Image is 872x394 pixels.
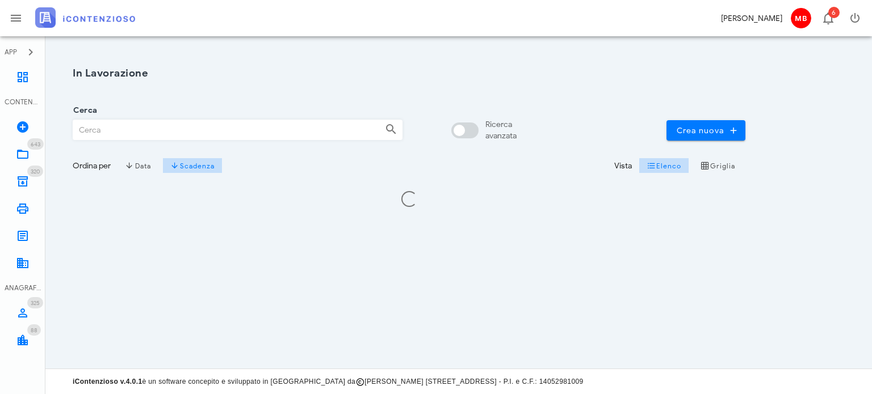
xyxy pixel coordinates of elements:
button: Distintivo [814,5,841,32]
span: Crea nuova [676,125,736,135]
div: Ordina per [73,160,111,172]
button: Crea nuova [666,120,745,141]
span: Distintivo [27,166,43,177]
span: Distintivo [27,138,44,150]
div: Ricerca avanzata [485,119,517,142]
span: Distintivo [27,324,41,336]
span: 325 [31,299,40,307]
h1: In Lavorazione [73,66,745,81]
div: CONTENZIOSO [5,97,41,107]
span: Distintivo [828,7,840,18]
button: Scadenza [163,158,223,173]
button: Data [118,158,158,173]
span: 88 [31,327,37,334]
span: Distintivo [27,297,43,308]
span: Data [125,161,150,170]
img: logo-text-2x.png [35,7,135,28]
div: [PERSON_NAME] [721,12,782,24]
strong: iContenzioso v.4.0.1 [73,378,142,385]
span: 643 [31,141,40,148]
div: Vista [614,160,632,172]
span: MB [791,8,811,28]
span: Elenco [647,161,682,170]
button: MB [787,5,814,32]
span: Scadenza [170,161,215,170]
div: ANAGRAFICA [5,283,41,293]
span: 320 [31,168,40,175]
button: Elenco [639,158,689,173]
input: Cerca [73,120,376,139]
span: Griglia [701,161,736,170]
label: Cerca [70,105,97,116]
button: Griglia [694,158,743,173]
